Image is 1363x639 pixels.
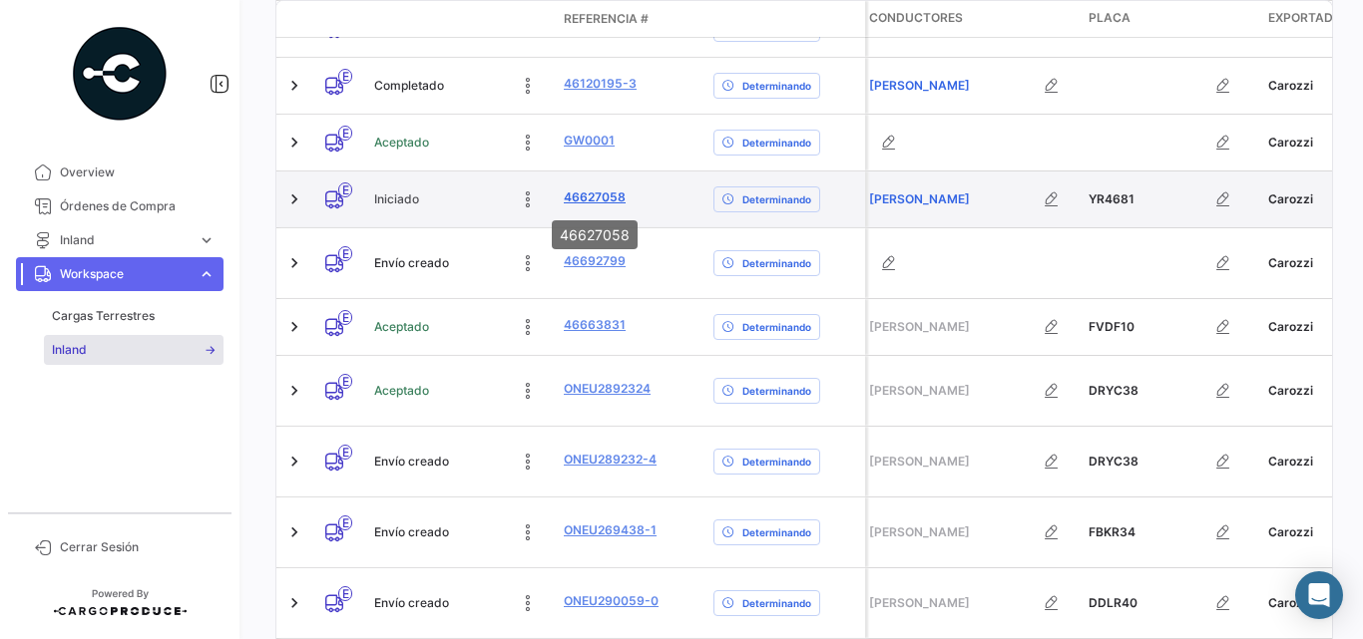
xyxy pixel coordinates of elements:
a: Expand/Collapse Row [284,593,304,613]
a: 46627058 [564,188,626,206]
span: Referencia # [564,10,649,28]
span: Aceptado [374,382,429,400]
span: [PERSON_NAME] [869,382,1032,400]
span: Aceptado [374,134,429,152]
span: [PERSON_NAME] [869,594,1032,612]
span: Inland [52,341,87,359]
span: Órdenes de Compra [60,197,216,215]
div: DRYC38 [1089,453,1203,471]
span: E [338,69,352,84]
span: Carozzi [1268,135,1313,150]
span: Cerrar Sesión [60,538,216,556]
span: expand_more [198,265,216,283]
span: Aceptado [374,318,429,336]
span: Determinando [742,524,811,540]
span: E [338,126,352,141]
span: E [338,586,352,601]
div: FVDF10 [1089,318,1203,336]
span: Envío creado [374,254,449,272]
span: E [338,182,352,197]
span: Overview [60,163,216,181]
div: Abrir Intercom Messenger [1295,571,1343,619]
span: Carozzi [1268,595,1313,610]
a: Inland [44,335,224,365]
span: [PERSON_NAME] [869,453,1032,471]
span: Placa [1089,9,1131,27]
a: Órdenes de Compra [16,189,224,223]
span: Determinando [742,255,811,271]
span: Inland [60,231,190,249]
span: E [338,310,352,325]
span: E [338,445,352,460]
span: [PERSON_NAME] [869,318,1032,336]
a: Expand/Collapse Row [284,76,304,96]
datatable-header-cell: Delay Status [705,11,865,27]
span: Workspace [60,265,190,283]
span: Conductores [869,9,963,27]
a: Expand/Collapse Row [284,317,304,337]
a: ONEU289232-4 [564,451,657,469]
span: Carozzi [1268,191,1313,206]
span: E [338,374,352,389]
div: YR4681 [1089,190,1203,208]
a: Cargas Terrestres [44,301,224,331]
span: [PERSON_NAME] [869,523,1032,541]
span: E [338,246,352,261]
img: powered-by.png [70,24,170,124]
span: Iniciado [374,190,419,208]
a: Expand/Collapse Row [284,189,304,209]
span: [PERSON_NAME] [869,190,1032,208]
span: Envío creado [374,594,449,612]
span: Carozzi [1268,383,1313,398]
a: 46120195-3 [564,75,637,93]
span: Carozzi [1268,319,1313,334]
div: 46627058 [552,220,638,249]
span: expand_more [198,231,216,249]
span: Completado [374,77,444,95]
span: Determinando [742,383,811,399]
span: Determinando [742,454,811,470]
a: Expand/Collapse Row [284,522,304,542]
datatable-header-cell: Conductores [861,1,1081,37]
a: ONEU2892324 [564,380,651,398]
a: GW0001 [564,132,615,150]
a: Expand/Collapse Row [284,253,304,273]
span: Carozzi [1268,524,1313,539]
datatable-header-cell: Tipo de transporte [316,11,366,27]
span: [PERSON_NAME] [869,77,1032,95]
span: Envío creado [374,453,449,471]
a: Expand/Collapse Row [284,452,304,472]
span: Determinando [742,191,811,207]
span: Determinando [742,319,811,335]
span: E [338,515,352,530]
div: FBKR34 [1089,523,1203,541]
span: Carozzi [1268,255,1313,270]
span: Determinando [742,78,811,94]
datatable-header-cell: Referencia # [556,2,705,36]
datatable-header-cell: Estado [366,11,556,27]
a: Expand/Collapse Row [284,133,304,153]
span: Envío creado [374,523,449,541]
a: ONEU269438-1 [564,521,657,539]
a: Overview [16,156,224,189]
datatable-header-cell: Placa [1081,1,1260,37]
span: Carozzi [1268,78,1313,93]
a: ONEU290059-0 [564,592,659,610]
div: DDLR40 [1089,594,1203,612]
span: Cargas Terrestres [52,307,155,325]
span: Exportador [1268,9,1350,27]
span: Determinando [742,595,811,611]
span: Carozzi [1268,454,1313,469]
a: Expand/Collapse Row [284,381,304,401]
span: Determinando [742,135,811,151]
a: 46663831 [564,316,626,334]
div: DRYC38 [1089,382,1203,400]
